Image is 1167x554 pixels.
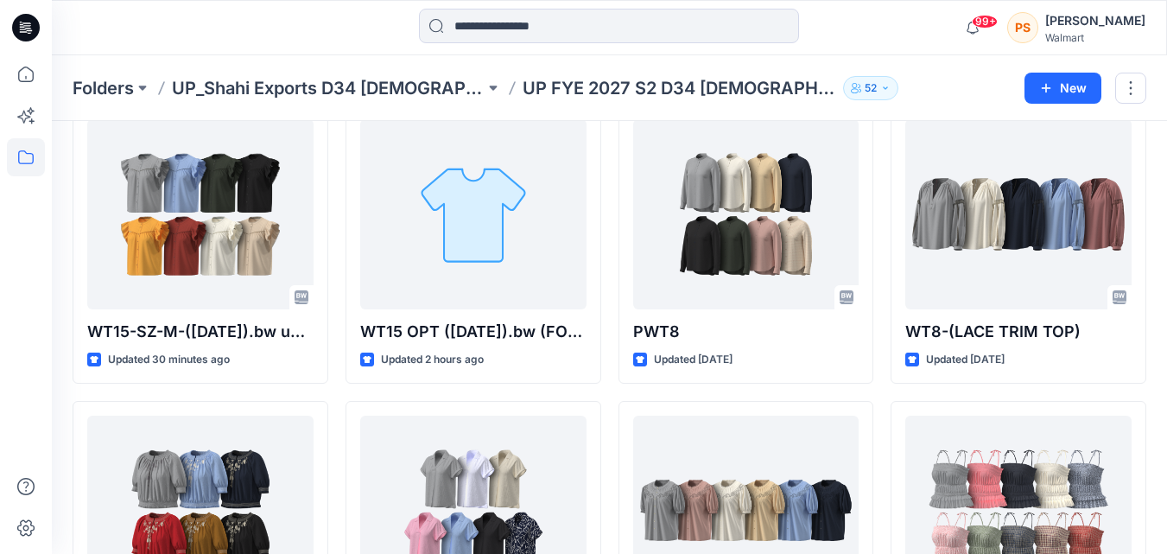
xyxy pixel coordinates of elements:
[1007,12,1038,43] div: PS
[633,320,859,344] p: PWT8
[172,76,485,100] a: UP_Shahi Exports D34 [DEMOGRAPHIC_DATA] Tops
[843,76,898,100] button: 52
[87,320,314,344] p: WT15-SZ-M-([DATE]).bw upload
[654,351,733,369] p: Updated [DATE]
[905,119,1132,309] a: WT8-(LACE TRIM TOP)
[381,351,484,369] p: Updated 2 hours ago
[108,351,230,369] p: Updated 30 minutes ago
[1045,31,1145,44] div: Walmart
[633,119,859,309] a: PWT8
[1045,10,1145,31] div: [PERSON_NAME]
[360,119,587,309] a: WT15 OPT (21-06-25).bw (FOR UPLOAD0
[87,119,314,309] a: WT15-SZ-M-(23-07-25).bw upload
[360,320,587,344] p: WT15 OPT ([DATE]).bw (FOR UPLOAD0
[972,15,998,29] span: 99+
[926,351,1005,369] p: Updated [DATE]
[865,79,877,98] p: 52
[523,76,835,100] p: UP FYE 2027 S2 D34 [DEMOGRAPHIC_DATA] Woven Tops
[73,76,134,100] a: Folders
[1024,73,1101,104] button: New
[905,320,1132,344] p: WT8-(LACE TRIM TOP)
